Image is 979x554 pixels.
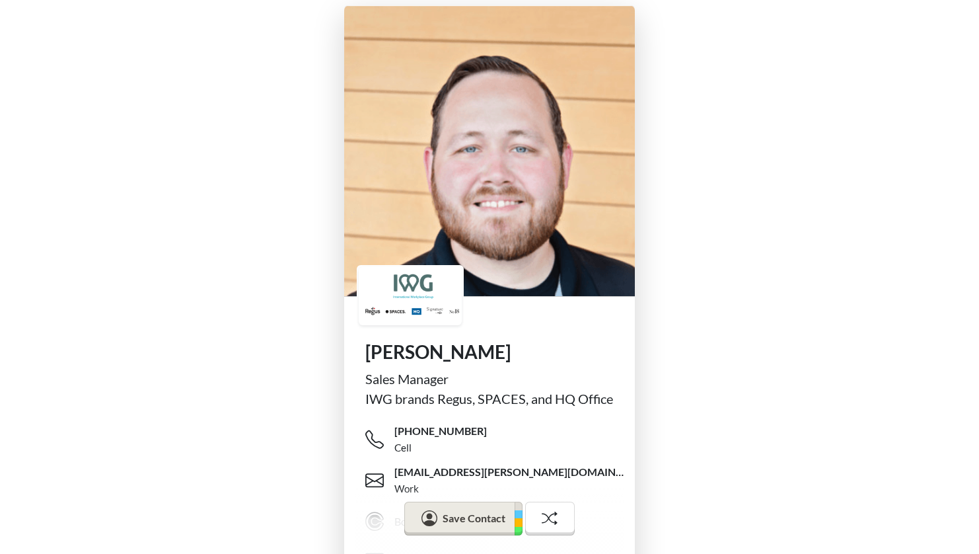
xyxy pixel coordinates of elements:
[404,501,522,535] button: Save Contact
[443,511,505,524] span: Save Contact
[365,460,624,501] a: [EMAIL_ADDRESS][PERSON_NAME][DOMAIN_NAME]Work
[394,424,487,438] span: [PHONE_NUMBER]
[365,389,614,409] div: IWG brands Regus, SPACES, and HQ Office
[394,481,419,496] div: Work
[365,341,614,364] h1: [PERSON_NAME]
[365,419,624,460] a: [PHONE_NUMBER]Cell
[365,369,614,389] div: Sales Manager
[394,465,624,479] span: [EMAIL_ADDRESS][PERSON_NAME][DOMAIN_NAME]
[344,5,635,296] img: profile picture
[394,440,412,455] div: Cell
[359,267,462,325] img: logo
